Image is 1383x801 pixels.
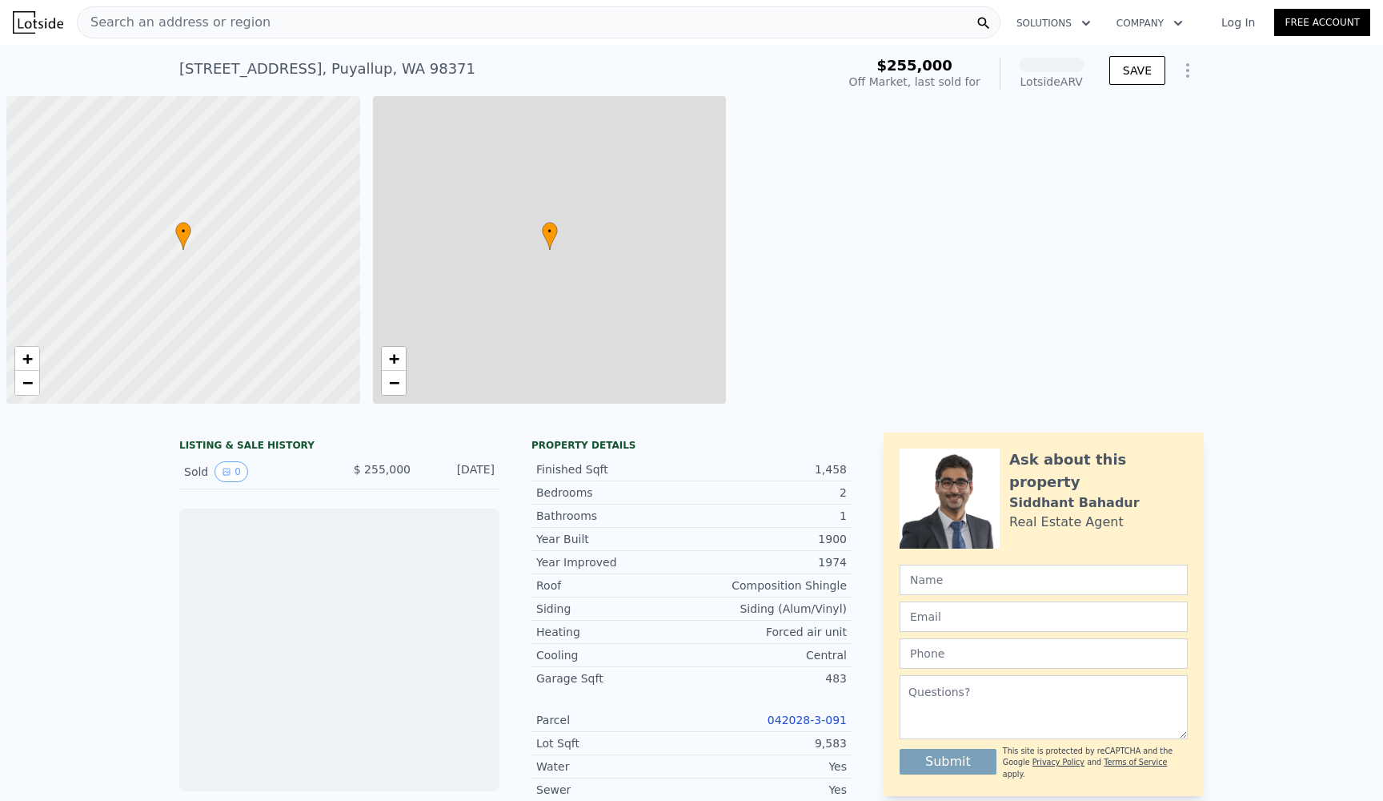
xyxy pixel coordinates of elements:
div: Composition Shingle [691,578,847,594]
div: Siding (Alum/Vinyl) [691,601,847,617]
div: Sewer [536,782,691,798]
span: • [542,224,558,239]
div: Bathrooms [536,508,691,524]
div: Heating [536,624,691,640]
div: 1,458 [691,461,847,477]
div: [STREET_ADDRESS] , Puyallup , WA 98371 [179,58,475,80]
button: Company [1104,9,1196,38]
div: Water [536,759,691,775]
a: Zoom out [15,371,39,395]
div: 483 [691,670,847,686]
div: 1 [691,508,847,524]
button: SAVE [1109,56,1165,85]
div: Bedrooms [536,485,691,501]
div: • [175,222,191,250]
div: Year Built [536,531,691,547]
div: Lotside ARV [1020,74,1084,90]
div: Lot Sqft [536,735,691,751]
div: Sold [184,461,327,482]
div: Off Market, last sold for [849,74,980,90]
a: Log In [1202,14,1274,30]
div: Siddhant Bahadur [1009,493,1140,513]
a: Zoom out [382,371,406,395]
input: Name [900,565,1188,595]
a: Free Account [1274,9,1370,36]
input: Email [900,602,1188,632]
div: Garage Sqft [536,670,691,686]
button: Solutions [1004,9,1104,38]
span: + [388,348,399,368]
span: $ 255,000 [354,463,411,476]
div: [DATE] [423,461,495,482]
div: Ask about this property [1009,449,1188,493]
button: View historical data [214,461,248,482]
span: Search an address or region [78,13,271,32]
a: Zoom in [382,347,406,371]
button: Show Options [1172,54,1204,87]
div: Finished Sqft [536,461,691,477]
div: • [542,222,558,250]
span: $255,000 [876,57,952,74]
div: Property details [531,439,852,452]
div: Yes [691,782,847,798]
button: Submit [900,749,996,775]
span: − [22,372,33,392]
div: Roof [536,578,691,594]
div: 1900 [691,531,847,547]
div: LISTING & SALE HISTORY [179,439,499,455]
div: Cooling [536,647,691,663]
div: 9,583 [691,735,847,751]
input: Phone [900,638,1188,669]
div: 1974 [691,554,847,570]
a: 042028-3-091 [768,714,847,727]
span: • [175,224,191,239]
div: Yes [691,759,847,775]
img: Lotside [13,11,63,34]
div: Year Improved [536,554,691,570]
a: Terms of Service [1104,758,1167,767]
div: Siding [536,601,691,617]
a: Zoom in [15,347,39,371]
div: Forced air unit [691,624,847,640]
a: Privacy Policy [1032,758,1084,767]
div: Real Estate Agent [1009,513,1124,532]
span: − [388,372,399,392]
span: + [22,348,33,368]
div: Central [691,647,847,663]
div: This site is protected by reCAPTCHA and the Google and apply. [1003,746,1188,780]
div: 2 [691,485,847,501]
div: Parcel [536,712,691,728]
